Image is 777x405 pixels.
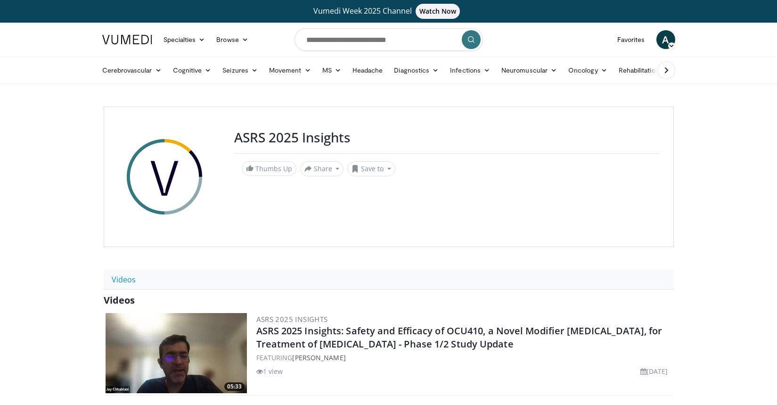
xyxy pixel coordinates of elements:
[292,353,345,362] a: [PERSON_NAME]
[317,61,347,80] a: MS
[347,61,389,80] a: Headache
[104,4,674,19] a: Vumedi Week 2025 ChannelWatch Now
[640,366,668,376] li: [DATE]
[347,161,395,176] button: Save to
[444,61,496,80] a: Infections
[656,30,675,49] a: A
[263,61,317,80] a: Movement
[224,382,245,391] span: 05:33
[612,30,651,49] a: Favorites
[242,161,296,176] a: Thumbs Up
[300,161,344,176] button: Share
[294,28,483,51] input: Search topics, interventions
[256,324,662,350] a: ASRS 2025 Insights: Safety and Efficacy of OCU410, a Novel Modifier [MEDICAL_DATA], for Treatment...
[613,61,665,80] a: Rehabilitation
[102,35,152,44] img: VuMedi Logo
[388,61,444,80] a: Diagnostics
[217,61,263,80] a: Seizures
[256,314,328,324] a: ASRS 2025 Insights
[104,270,144,289] a: Videos
[97,61,167,80] a: Cerebrovascular
[106,313,247,393] img: 8f0ffb2f-f66a-4a4f-adb6-f43e5269975f.300x170_q85_crop-smart_upscale.jpg
[234,130,660,146] h3: ASRS 2025 Insights
[313,6,464,16] span: Vumedi Week 2025 Channel
[104,294,135,306] span: Videos
[158,30,211,49] a: Specialties
[256,366,283,376] li: 1 view
[211,30,254,49] a: Browse
[416,4,460,19] span: Watch Now
[563,61,613,80] a: Oncology
[106,313,247,393] a: 05:33
[167,61,217,80] a: Cognitive
[256,353,672,363] div: FEATURING
[496,61,563,80] a: Neuromuscular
